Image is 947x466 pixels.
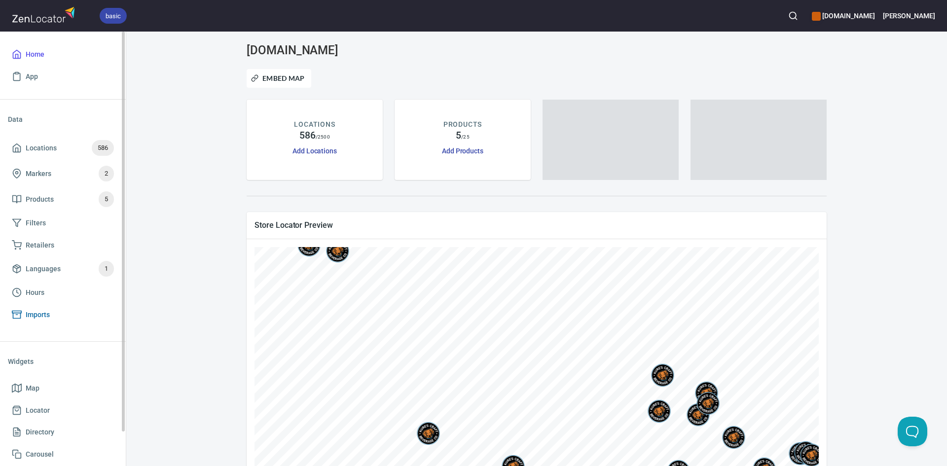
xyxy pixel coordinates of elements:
[100,8,127,24] div: basic
[99,263,114,275] span: 1
[8,377,118,399] a: Map
[8,399,118,422] a: Locator
[255,220,819,230] span: Store Locator Preview
[8,234,118,256] a: Retailers
[26,48,44,61] span: Home
[26,168,51,180] span: Markers
[292,147,337,155] a: Add Locations
[456,130,461,142] h4: 5
[883,5,935,27] button: [PERSON_NAME]
[8,66,118,88] a: App
[12,4,78,25] img: zenlocator
[461,133,469,141] p: / 25
[782,5,804,27] button: Search
[8,282,118,304] a: Hours
[8,304,118,326] a: Imports
[100,11,127,21] span: basic
[8,350,118,373] li: Widgets
[8,43,118,66] a: Home
[26,426,54,438] span: Directory
[26,309,50,321] span: Imports
[294,119,335,130] p: LOCATIONS
[247,69,311,88] button: Embed Map
[442,147,483,155] a: Add Products
[26,142,57,154] span: Locations
[299,130,316,142] h4: 586
[247,43,432,57] h3: [DOMAIN_NAME]
[26,404,50,417] span: Locator
[812,10,874,21] h6: [DOMAIN_NAME]
[812,5,874,27] div: Manage your apps
[26,217,46,229] span: Filters
[253,72,305,84] span: Embed Map
[99,194,114,205] span: 5
[8,135,118,161] a: Locations586
[92,143,114,154] span: 586
[812,12,821,21] button: color-CE600E
[316,133,330,141] p: / 2500
[26,382,39,394] span: Map
[26,71,38,83] span: App
[898,417,927,446] iframe: Help Scout Beacon - Open
[26,193,54,206] span: Products
[99,168,114,179] span: 2
[8,108,118,131] li: Data
[8,212,118,234] a: Filters
[8,421,118,443] a: Directory
[883,10,935,21] h6: [PERSON_NAME]
[26,448,54,461] span: Carousel
[8,161,118,186] a: Markers2
[26,239,54,251] span: Retailers
[8,186,118,212] a: Products5
[26,263,61,275] span: Languages
[8,443,118,466] a: Carousel
[8,256,118,282] a: Languages1
[26,287,44,299] span: Hours
[443,119,482,130] p: PRODUCTS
